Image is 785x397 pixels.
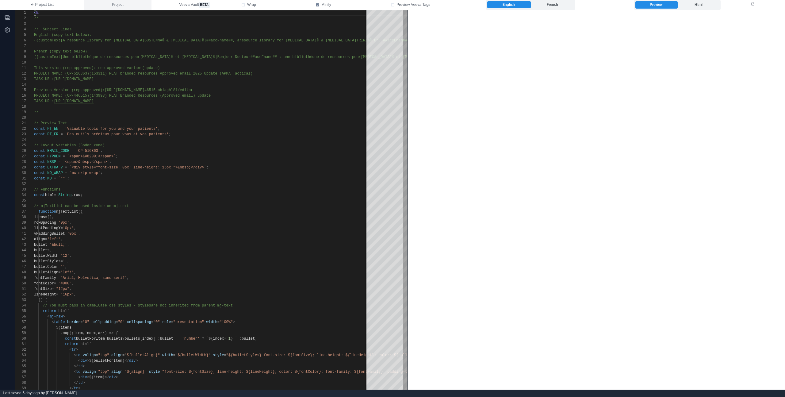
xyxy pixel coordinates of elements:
[112,2,124,8] span: Project
[49,314,63,319] span: mj-raw
[47,154,60,159] span: HYPHEN
[94,359,122,363] span: bulletForItem
[65,165,67,170] span: =
[100,149,102,153] span: ;
[15,198,26,203] div: 35
[34,154,45,159] span: const
[71,348,76,352] span: tr
[71,281,74,286] span: ,
[15,319,26,325] div: 57
[15,115,26,121] div: 20
[109,160,111,164] span: ;
[206,165,209,170] span: ;
[47,127,58,131] span: PT_EN
[60,292,74,297] span: "16px"
[144,94,211,98] span: ources (Approved email) update
[34,11,38,15] span: <%
[15,16,26,21] div: 2
[45,298,47,302] span: {
[124,337,140,341] span: bullets
[169,132,171,137] span: ;
[15,87,26,93] div: 15
[224,337,226,341] span: +
[15,143,26,148] div: 25
[105,88,144,92] span: [URL][DOMAIN_NAME]
[34,132,45,137] span: const
[228,337,231,341] span: 1
[34,94,144,98] span: PROJECT NAME: (CP-446515)(143993) PLAT Branded Res
[60,127,63,131] span: =
[60,226,63,230] span: =
[58,176,67,181] span: `ᴹᴰ`
[34,248,49,252] span: bullets
[15,82,26,87] div: 14
[15,21,26,27] div: 3
[15,126,26,132] div: 22
[15,38,26,43] div: 6
[60,237,63,241] span: ,
[15,297,26,303] div: 53
[69,287,71,291] span: ,
[56,221,58,225] span: =
[56,326,60,330] span: ${
[34,165,45,170] span: const
[15,220,26,225] div: 39
[34,71,144,76] span: PROJECT NAME: (CP-516363)(153311) PLAT branded res
[67,320,80,324] span: border
[179,2,209,8] span: Veeva Vault
[15,237,26,242] div: 42
[38,210,56,214] span: function
[144,71,253,76] span: ources Approved email 2025 Update (APMA Tactical)
[15,148,26,154] div: 26
[15,214,26,220] div: 38
[34,149,45,153] span: const
[144,88,193,92] span: 46515-mbiaghl81/editor
[160,337,173,341] span: bullet
[153,320,160,324] span: "0"
[105,331,107,335] span: )
[45,237,47,241] span: =
[124,353,160,357] span: "${bulletAlign}"
[63,160,109,164] span: `<span>&nbsp;</span>`
[54,99,94,103] span: [URL][DOMAIN_NAME]
[82,353,96,357] span: valign
[15,336,26,341] div: 60
[34,127,45,131] span: const
[15,248,26,253] div: 44
[226,353,337,357] span: "${bulletStyles} font-size: ${fontSize}; line-heig
[233,320,235,324] span: >
[118,320,125,324] span: "0"
[15,325,26,330] div: 58
[34,287,52,291] span: fontSize
[15,231,26,237] div: 41
[69,254,71,258] span: ,
[173,353,175,357] span: =
[47,176,52,181] span: MD
[80,320,82,324] span: =
[127,276,129,280] span: ,
[63,154,65,159] span: =
[80,342,91,346] span: html`
[15,225,26,231] div: 40
[34,276,56,280] span: fontFamily
[151,303,233,308] span: are not inherited from parent mj-text
[15,176,26,181] div: 31
[58,309,69,313] span: html`
[58,281,71,286] span: "#000"
[15,330,26,336] div: 59
[142,66,160,70] span: (update)
[182,337,200,341] span: 'number'
[15,347,26,353] div: 62
[34,77,54,81] span: TASK URL:
[34,27,71,32] span: // Subject Lines
[47,237,60,241] span: 'left'
[54,281,56,286] span: =
[74,226,76,230] span: ,
[34,121,67,125] span: // Preview Text
[65,337,76,341] span: const
[239,337,242,341] span: :
[60,326,71,330] span: items
[56,287,69,291] span: "12px"
[56,210,78,214] span: mjTextList
[199,2,210,8] span: beta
